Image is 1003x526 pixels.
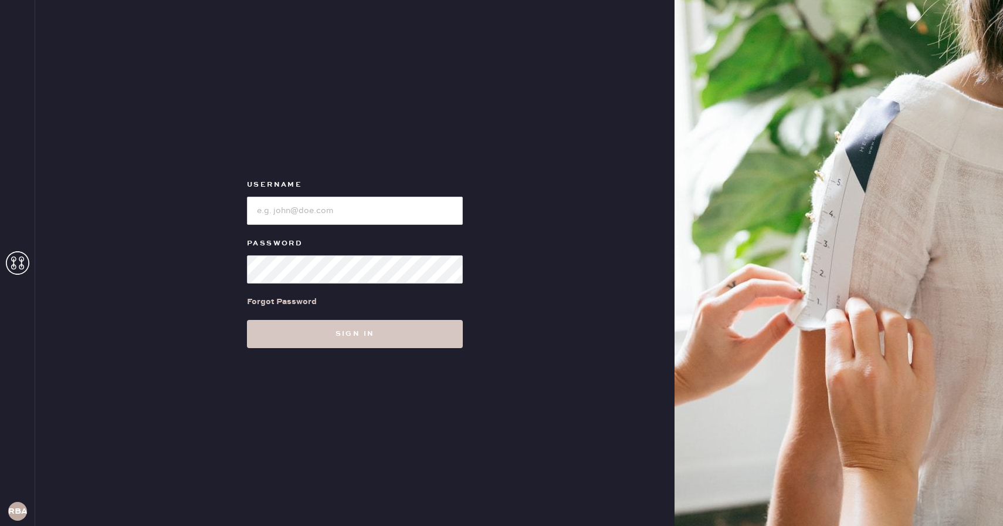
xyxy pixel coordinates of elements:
[247,284,317,320] a: Forgot Password
[247,320,463,348] button: Sign in
[247,237,463,251] label: Password
[247,178,463,192] label: Username
[247,197,463,225] input: e.g. john@doe.com
[8,507,27,515] h3: RBA
[247,295,317,308] div: Forgot Password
